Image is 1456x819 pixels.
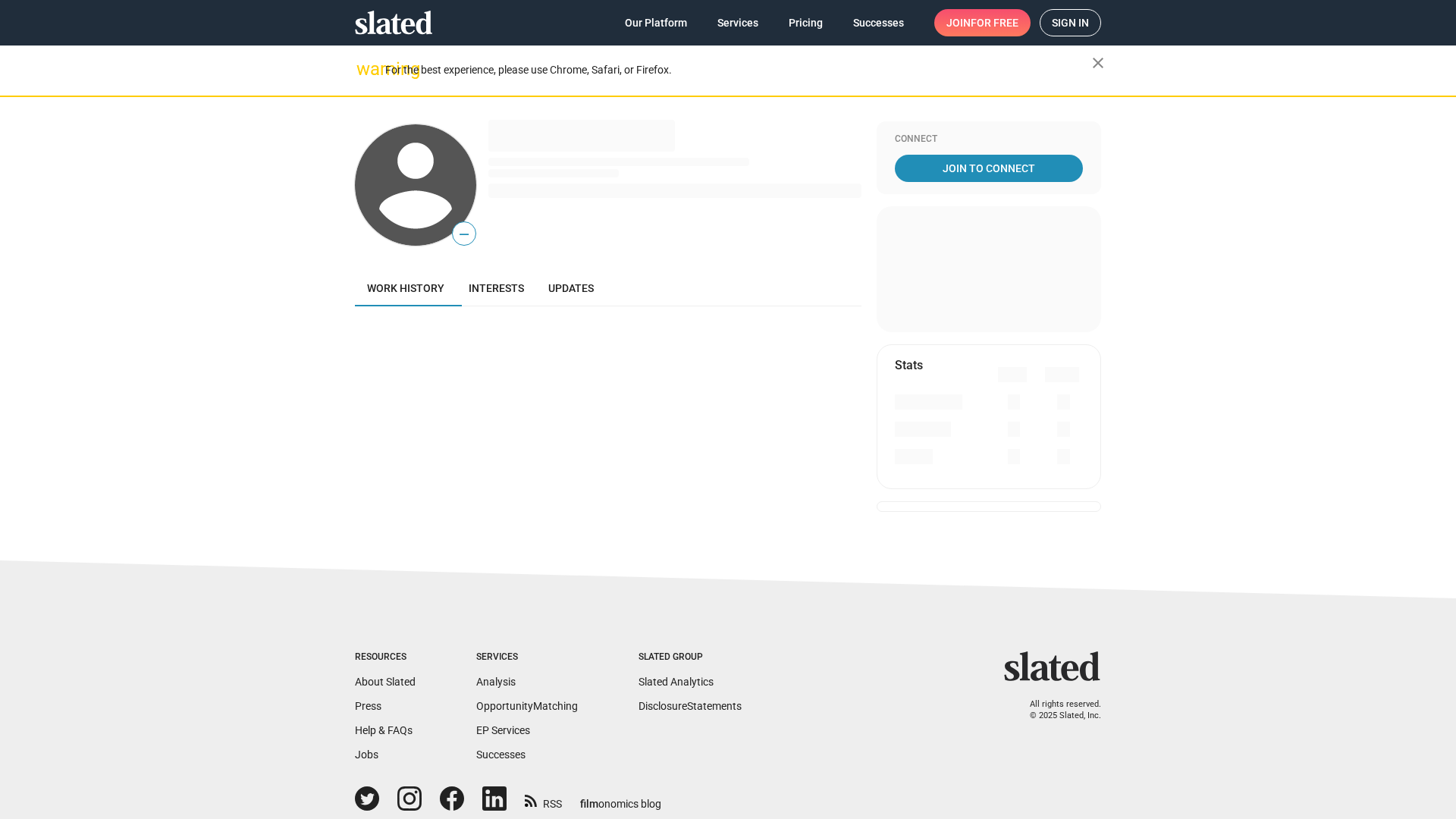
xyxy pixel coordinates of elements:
span: film [580,798,598,810]
a: Pricing [777,9,835,36]
a: Help & FAQs [355,724,413,736]
span: Join To Connect [898,155,1080,182]
span: Pricing [789,9,823,36]
span: Join [946,9,1018,36]
div: Slated Group [639,651,742,664]
a: Sign in [1040,9,1101,36]
span: for free [971,9,1018,36]
mat-icon: close [1089,54,1107,72]
span: Sign in [1052,10,1089,36]
div: For the best experience, please use Chrome, Safari, or Firefox. [385,60,1092,80]
a: filmonomics blog [580,785,661,811]
div: Services [476,651,578,664]
span: Work history [367,282,444,294]
a: Join To Connect [895,155,1083,182]
div: Connect [895,133,1083,146]
span: Services [717,9,758,36]
a: OpportunityMatching [476,700,578,712]
a: Press [355,700,381,712]
p: All rights reserved. © 2025 Slated, Inc. [1014,699,1101,721]
mat-card-title: Stats [895,357,923,373]
span: Interests [469,282,524,294]
a: Analysis [476,676,516,688]
span: Updates [548,282,594,294]
a: Work history [355,270,457,306]
mat-icon: warning [356,60,375,78]
a: Successes [841,9,916,36]
a: Our Platform [613,9,699,36]
a: Updates [536,270,606,306]
a: Joinfor free [934,9,1031,36]
a: DisclosureStatements [639,700,742,712]
a: RSS [525,788,562,811]
span: Our Platform [625,9,687,36]
a: Jobs [355,748,378,761]
a: Services [705,9,770,36]
a: Slated Analytics [639,676,714,688]
a: About Slated [355,676,416,688]
span: — [453,224,475,244]
a: EP Services [476,724,530,736]
span: Successes [853,9,904,36]
a: Successes [476,748,526,761]
div: Resources [355,651,416,664]
a: Interests [457,270,536,306]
